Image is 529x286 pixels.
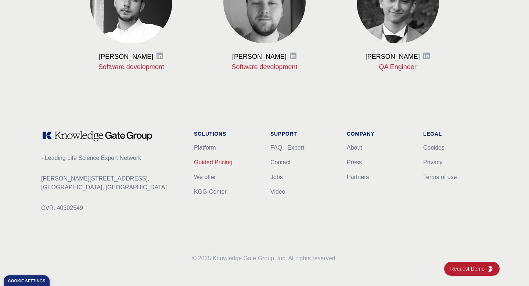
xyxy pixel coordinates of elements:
[41,154,182,162] p: - Leading Life Science Expert Network
[270,189,285,195] a: Video
[492,251,529,286] iframe: Chat Widget
[41,254,488,263] p: 2025 Knowledge Gate Group, Inc. All rights reserved.
[41,174,182,192] p: [PERSON_NAME][STREET_ADDRESS], [GEOGRAPHIC_DATA], [GEOGRAPHIC_DATA]
[194,130,259,137] h1: Solutions
[8,279,45,283] div: Cookie settings
[270,174,283,180] a: Jobs
[194,144,216,151] a: Platform
[194,159,233,165] a: Guided Pricing
[487,266,493,272] img: KGG
[232,52,287,61] h3: [PERSON_NAME]
[444,262,500,276] a: Request DemoKGG
[270,130,335,137] h1: Support
[41,204,182,212] p: CVR: 40302549
[270,159,291,165] a: Contact
[194,189,227,195] a: KGG-Center
[450,265,487,272] span: Request Demo
[192,255,197,261] span: ©
[194,174,216,180] a: We offer
[76,62,186,71] p: Software development
[423,144,445,151] a: Cookies
[99,52,153,61] h3: [PERSON_NAME]
[347,159,362,165] a: Press
[347,174,369,180] a: Partners
[347,130,411,137] h1: Company
[423,174,457,180] a: Terms of use
[343,62,453,71] p: QA Engineer
[210,62,320,71] p: Software development
[347,144,362,151] a: About
[366,52,420,61] h3: [PERSON_NAME]
[423,159,442,165] a: Privacy
[423,130,488,137] h1: Legal
[270,144,304,151] a: FAQ - Expert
